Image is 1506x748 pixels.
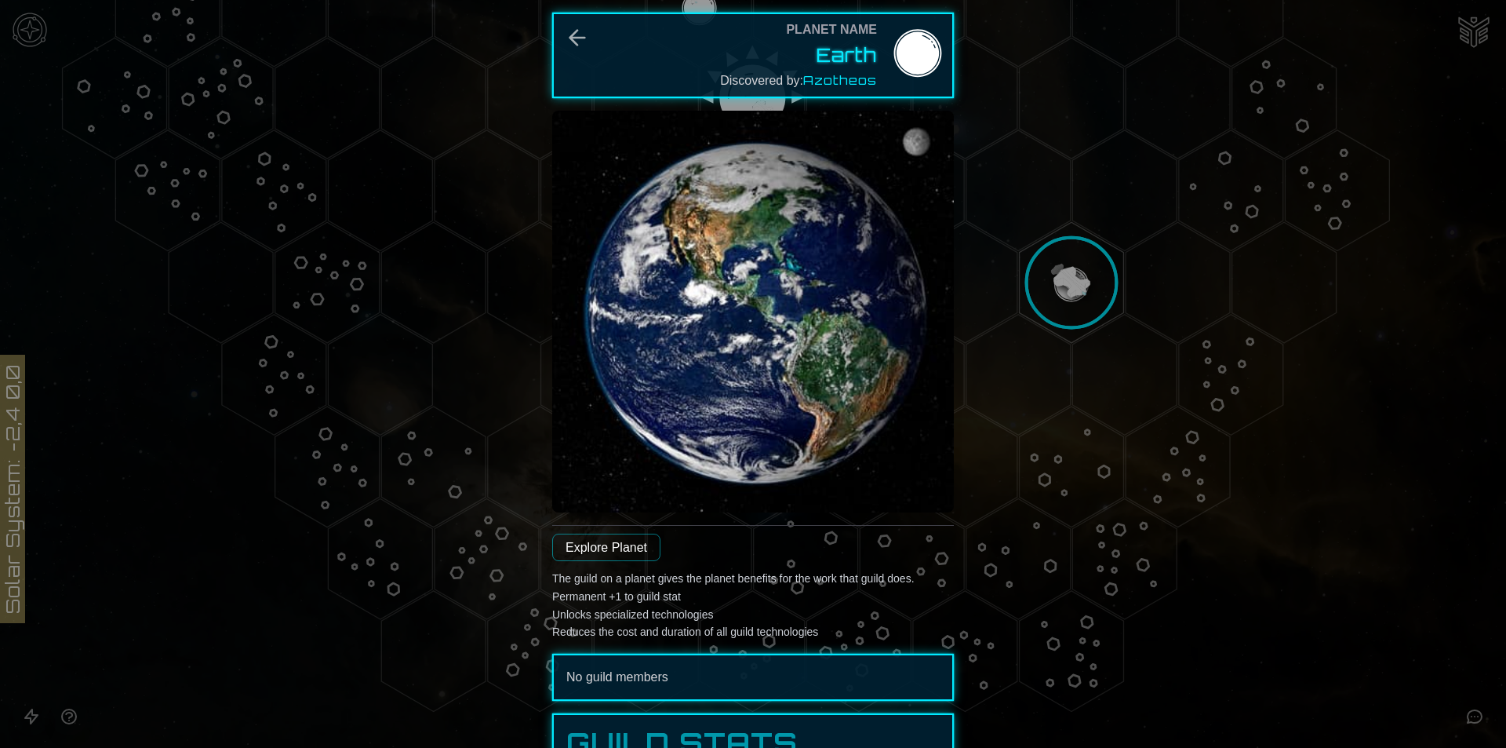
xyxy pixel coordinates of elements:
[552,111,954,513] img: Planet Earth
[552,623,954,641] li: Reduces the cost and duration of all guild technologies
[786,20,877,39] div: Planet Name
[817,42,877,68] button: Earth
[803,72,877,88] span: Azotheos
[552,606,954,624] li: Unlocks specialized technologies
[552,534,660,561] a: Explore Planet
[552,570,954,641] p: The guild on a planet gives the planet benefits for the work that guild does.
[552,588,954,606] li: Permanent +1 to guild stat
[720,71,877,90] div: Discovered by:
[889,27,946,84] img: Planet Name Editor
[566,668,940,687] div: No guild members
[565,25,590,50] button: Back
